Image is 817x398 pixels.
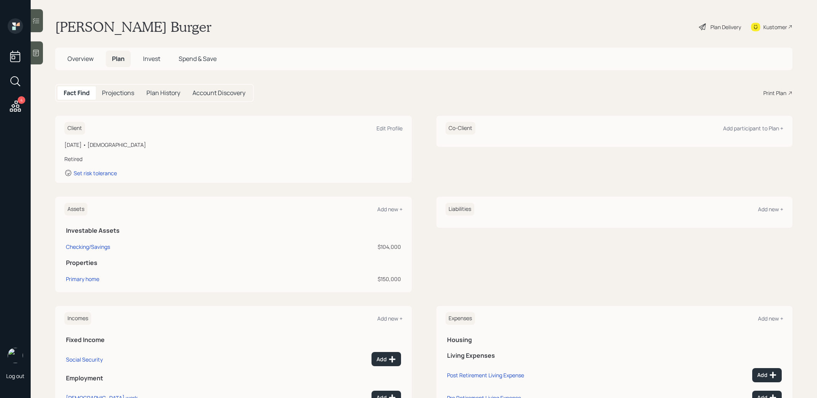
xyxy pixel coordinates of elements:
div: [DATE] • [DEMOGRAPHIC_DATA] [64,141,403,149]
div: $104,000 [283,243,401,251]
div: Checking/Savings [66,243,110,251]
div: Print Plan [763,89,786,97]
h5: Fixed Income [66,336,401,344]
h1: [PERSON_NAME] Burger [55,18,212,35]
div: Log out [6,372,25,380]
div: Retired [64,155,403,163]
div: Add new + [377,206,403,213]
h6: Assets [64,203,87,215]
div: Post Retirement Living Expense [447,372,524,379]
div: Add new + [377,315,403,322]
div: Set risk tolerance [74,169,117,177]
div: Primary home [66,275,99,283]
div: Kustomer [763,23,787,31]
span: Overview [67,54,94,63]
div: Add participant to Plan + [723,125,783,132]
div: Edit Profile [376,125,403,132]
h6: Liabilities [445,203,474,215]
h5: Living Expenses [447,352,782,359]
div: Add [376,355,396,363]
div: Add [757,371,777,379]
h6: Incomes [64,312,91,325]
div: Add new + [758,206,783,213]
h5: Housing [447,336,782,344]
img: treva-nostdahl-headshot.png [8,348,23,363]
span: Invest [143,54,160,63]
h5: Account Discovery [192,89,245,97]
div: Plan Delivery [710,23,741,31]
button: Add [752,368,782,382]
h6: Expenses [445,312,475,325]
div: Add new + [758,315,783,322]
h5: Properties [66,259,401,266]
div: Social Security [66,356,103,363]
h5: Investable Assets [66,227,401,234]
h6: Co-Client [445,122,475,135]
span: Plan [112,54,125,63]
div: $150,000 [283,275,401,283]
button: Add [372,352,401,366]
h5: Projections [102,89,134,97]
h5: Employment [66,375,401,382]
h5: Fact Find [64,89,90,97]
h5: Plan History [146,89,180,97]
div: 4 [18,96,25,104]
h6: Client [64,122,85,135]
span: Spend & Save [179,54,217,63]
